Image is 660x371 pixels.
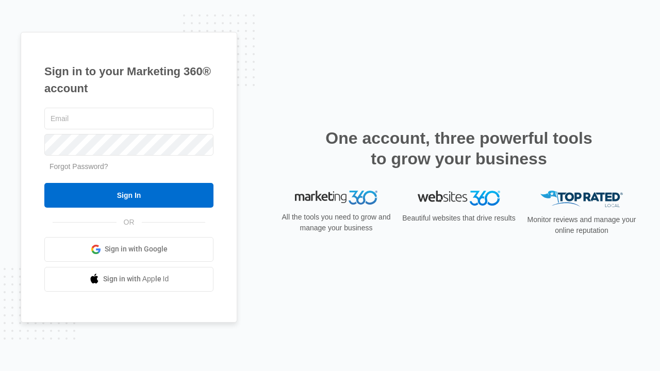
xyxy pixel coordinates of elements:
[117,217,142,228] span: OR
[103,274,169,284] span: Sign in with Apple Id
[418,191,500,206] img: Websites 360
[105,244,168,255] span: Sign in with Google
[540,191,623,208] img: Top Rated Local
[44,183,213,208] input: Sign In
[524,214,639,236] p: Monitor reviews and manage your online reputation
[49,162,108,171] a: Forgot Password?
[278,212,394,233] p: All the tools you need to grow and manage your business
[44,63,213,97] h1: Sign in to your Marketing 360® account
[295,191,377,205] img: Marketing 360
[44,267,213,292] a: Sign in with Apple Id
[44,237,213,262] a: Sign in with Google
[401,213,517,224] p: Beautiful websites that drive results
[44,108,213,129] input: Email
[322,128,596,169] h2: One account, three powerful tools to grow your business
